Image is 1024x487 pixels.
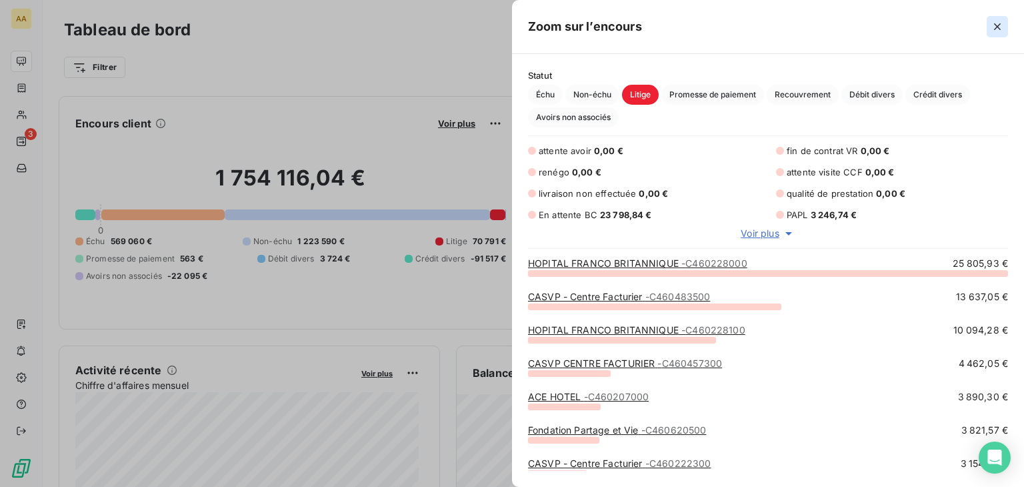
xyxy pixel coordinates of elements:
[528,458,711,469] a: CASVP - Centre Facturier
[528,358,722,369] a: CASVP CENTRE FACTURIER
[876,188,905,199] span: 0,00 €
[958,390,1009,404] span: 3 890,30 €
[657,358,722,369] span: - C460457300
[594,145,623,156] span: 0,00 €
[572,167,601,177] span: 0,00 €
[953,324,1008,337] span: 10 094,28 €
[979,442,1011,474] div: Open Intercom Messenger
[787,167,863,177] span: attente visite CCF
[528,258,747,269] a: HOPITAL FRANCO BRITANNIQUE
[528,107,619,127] button: Avoirs non associés
[961,457,1009,470] span: 3 154,03 €
[645,458,711,469] span: - C460222300
[681,258,747,269] span: - C460228000
[787,188,873,199] span: qualité de prestation
[622,85,659,105] button: Litige
[512,257,1024,471] div: grid
[767,85,839,105] button: Recouvrement
[539,209,597,220] span: En attente BC
[905,85,970,105] button: Crédit divers
[528,391,649,402] a: ACE HOTEL
[661,85,764,105] button: Promesse de paiement
[865,167,895,177] span: 0,00 €
[528,324,745,336] a: HOPITAL FRANCO BRITANNIQUE
[639,188,668,199] span: 0,00 €
[584,391,649,402] span: - C460207000
[539,188,636,199] span: livraison non effectuée
[528,17,642,36] h5: Zoom sur l’encours
[861,145,890,156] span: 0,00 €
[841,85,903,105] button: Débit divers
[787,209,808,220] span: PAPL
[681,324,745,336] span: - C460228100
[641,424,707,436] span: - C460620500
[539,145,591,156] span: attente avoir
[528,424,706,436] a: Fondation Partage et Vie
[528,85,563,105] button: Échu
[741,227,779,240] span: Voir plus
[600,209,652,220] span: 23 798,84 €
[539,167,569,177] span: renégo
[961,424,1009,437] span: 3 821,57 €
[528,291,710,302] a: CASVP - Centre Facturier
[811,209,857,220] span: 3 246,74 €
[953,257,1008,270] span: 25 805,93 €
[787,145,858,156] span: fin de contrat VR
[645,291,711,302] span: - C460483500
[956,290,1008,304] span: 13 637,05 €
[565,85,619,105] button: Non-échu
[959,357,1009,370] span: 4 462,05 €
[528,70,1008,81] span: Statut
